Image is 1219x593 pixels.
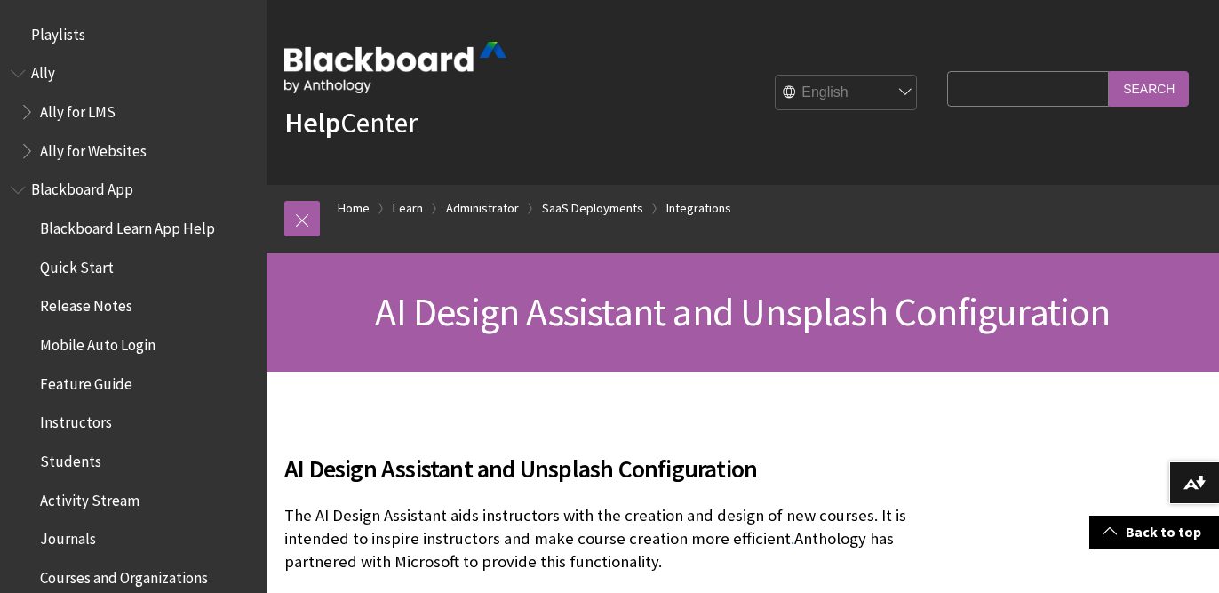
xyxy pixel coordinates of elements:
[542,197,643,220] a: SaaS Deployments
[284,105,340,140] strong: Help
[40,369,132,393] span: Feature Guide
[40,446,101,470] span: Students
[40,330,155,354] span: Mobile Auto Login
[791,528,794,549] span: .
[446,197,519,220] a: Administrator
[375,287,1110,336] span: AI Design Assistant and Unsplash Configuration
[11,20,256,50] nav: Book outline for Playlists
[284,105,418,140] a: HelpCenter
[666,197,731,220] a: Integrations
[11,59,256,166] nav: Book outline for Anthology Ally Help
[1089,516,1219,549] a: Back to top
[31,175,133,199] span: Blackboard App
[338,197,370,220] a: Home
[40,525,96,549] span: Journals
[284,528,894,572] span: Anthology has partnered with Microsoft to provide this functionality.
[40,292,132,316] span: Release Notes
[40,97,116,121] span: Ally for LMS
[31,59,55,83] span: Ally
[40,408,112,432] span: Instructors
[393,197,423,220] a: Learn
[40,136,147,160] span: Ally for Websites
[40,252,114,276] span: Quick Start
[40,563,208,587] span: Courses and Organizations
[1109,71,1189,106] input: Search
[40,485,139,509] span: Activity Stream
[284,505,906,549] span: The AI Design Assistant aids instructors with the creation and design of new courses. It is inten...
[31,20,85,44] span: Playlists
[284,42,506,93] img: Blackboard by Anthology
[284,450,938,487] span: AI Design Assistant and Unsplash Configuration
[40,213,215,237] span: Blackboard Learn App Help
[776,76,918,111] select: Site Language Selector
